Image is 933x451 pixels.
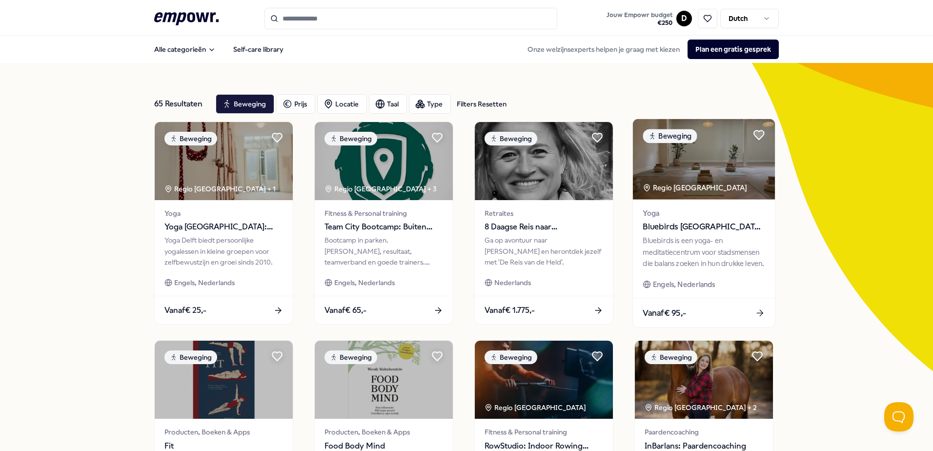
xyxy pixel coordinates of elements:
span: Producten, Boeken & Apps [325,427,443,437]
span: Vanaf € 65,- [325,304,366,317]
nav: Main [146,40,291,59]
div: Regio [GEOGRAPHIC_DATA] + 2 [645,402,757,413]
div: Regio [GEOGRAPHIC_DATA] [485,402,588,413]
span: Paardencoaching [645,427,763,437]
span: Retraites [485,208,603,219]
span: Vanaf € 1.775,- [485,304,535,317]
div: Beweging [485,132,537,145]
img: package image [635,341,773,419]
a: package imageBewegingRegio [GEOGRAPHIC_DATA] + 3Fitness & Personal trainingTeam City Bootcamp: Bu... [314,122,453,325]
input: Search for products, categories or subcategories [264,8,557,29]
button: Locatie [317,94,367,114]
div: Beweging [325,132,377,145]
div: Beweging [643,129,697,143]
span: € 250 [607,19,672,27]
span: Team City Bootcamp: Buiten sporten [325,221,443,233]
span: Yoga [164,208,283,219]
a: package imageBewegingRegio [GEOGRAPHIC_DATA] YogaBluebirds [GEOGRAPHIC_DATA]: Yoga & WelzijnBlueb... [632,119,776,328]
div: Filters Resetten [457,99,507,109]
div: Regio [GEOGRAPHIC_DATA] [643,182,749,193]
span: Vanaf € 25,- [164,304,206,317]
a: package imageBewegingRegio [GEOGRAPHIC_DATA] + 1YogaYoga [GEOGRAPHIC_DATA]: YogaYoga Delft biedt ... [154,122,293,325]
div: Beweging [645,350,697,364]
button: Alle categorieën [146,40,223,59]
div: Regio [GEOGRAPHIC_DATA] + 1 [164,184,276,194]
div: Beweging [164,132,217,145]
span: Engels, Nederlands [174,277,235,288]
div: Bluebirds is een yoga- en meditatiecentrum voor stadsmensen die balans zoeken in hun drukke leven. [643,235,765,269]
span: Fitness & Personal training [485,427,603,437]
a: Jouw Empowr budget€250 [603,8,676,29]
div: Bootcamp in parken. [PERSON_NAME], resultaat, teamverband en goede trainers. Persoonlijke doelen ... [325,235,443,267]
button: Beweging [216,94,274,114]
span: Yoga [GEOGRAPHIC_DATA]: Yoga [164,221,283,233]
button: Taal [369,94,407,114]
div: Regio [GEOGRAPHIC_DATA] + 3 [325,184,437,194]
span: Bluebirds [GEOGRAPHIC_DATA]: Yoga & Welzijn [643,221,765,233]
img: package image [633,119,775,200]
span: Yoga [643,207,765,219]
img: package image [315,122,453,200]
a: Self-care library [225,40,291,59]
button: Jouw Empowr budget€250 [605,9,674,29]
span: Nederlands [494,277,531,288]
div: Beweging [164,350,217,364]
div: 65 Resultaten [154,94,208,114]
div: Beweging [485,350,537,364]
a: package imageBewegingRetraites8 Daagse Reis naar [PERSON_NAME] ‘De Reis van de Held'Ga op avontuu... [474,122,613,325]
button: Type [409,94,451,114]
span: Jouw Empowr budget [607,11,672,19]
span: Producten, Boeken & Apps [164,427,283,437]
img: package image [475,341,613,419]
img: package image [315,341,453,419]
img: package image [155,122,293,200]
div: Onze welzijnsexperts helpen je graag met kiezen [520,40,779,59]
span: Engels, Nederlands [334,277,395,288]
button: Plan een gratis gesprek [688,40,779,59]
button: D [676,11,692,26]
img: package image [475,122,613,200]
img: package image [155,341,293,419]
span: Fitness & Personal training [325,208,443,219]
div: Beweging [325,350,377,364]
div: Ga op avontuur naar [PERSON_NAME] en herontdek jezelf met 'De Reis van de Held'. [485,235,603,267]
span: 8 Daagse Reis naar [PERSON_NAME] ‘De Reis van de Held' [485,221,603,233]
div: Yoga Delft biedt persoonlijke yogalessen in kleine groepen voor zelfbewustzijn en groei sinds 2010. [164,235,283,267]
button: Prijs [276,94,315,114]
iframe: Help Scout Beacon - Open [884,402,913,431]
span: Engels, Nederlands [653,279,715,290]
span: Vanaf € 95,- [643,307,686,319]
